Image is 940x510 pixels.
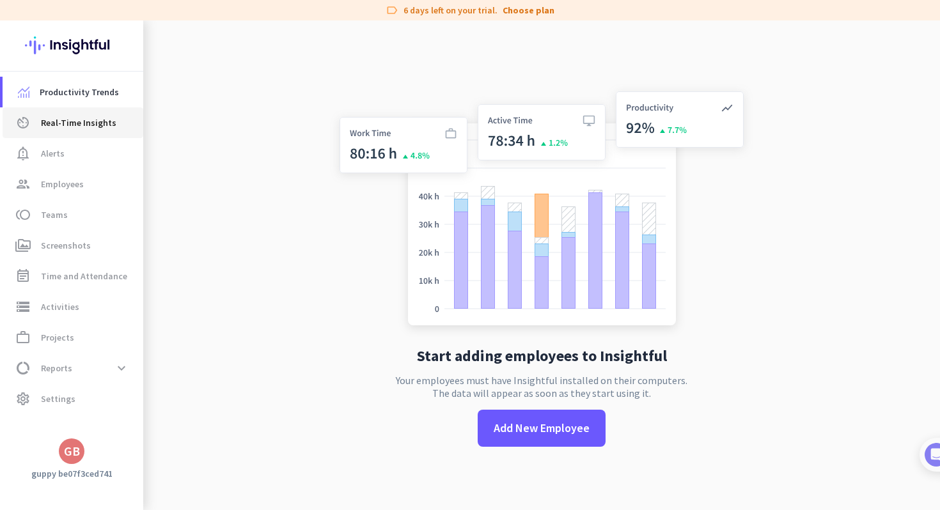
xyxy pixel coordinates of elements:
[330,84,753,338] img: no-search-results
[41,299,79,314] span: Activities
[3,107,143,138] a: av_timerReal-Time Insights
[41,330,74,345] span: Projects
[3,169,143,199] a: groupEmployees
[15,330,31,345] i: work_outline
[3,291,143,322] a: storageActivities
[3,322,143,353] a: work_outlineProjects
[386,4,398,17] i: label
[3,261,143,291] a: event_noteTime and Attendance
[15,391,31,406] i: settings
[15,299,31,314] i: storage
[494,420,590,437] span: Add New Employee
[41,207,68,222] span: Teams
[41,360,72,376] span: Reports
[3,353,143,383] a: data_usageReportsexpand_more
[3,230,143,261] a: perm_mediaScreenshots
[3,138,143,169] a: notification_importantAlerts
[417,348,667,364] h2: Start adding employees to Insightful
[41,176,84,192] span: Employees
[41,146,65,161] span: Alerts
[15,360,31,376] i: data_usage
[3,77,143,107] a: menu-itemProductivity Trends
[18,86,29,98] img: menu-item
[41,238,91,253] span: Screenshots
[15,146,31,161] i: notification_important
[15,238,31,253] i: perm_media
[41,115,116,130] span: Real-Time Insights
[3,199,143,230] a: tollTeams
[15,115,31,130] i: av_timer
[64,445,80,458] div: GB
[478,410,606,447] button: Add New Employee
[396,374,687,399] p: Your employees must have Insightful installed on their computers. The data will appear as soon as...
[41,268,127,284] span: Time and Attendance
[25,20,118,70] img: Insightful logo
[3,383,143,414] a: settingsSettings
[41,391,75,406] span: Settings
[110,357,133,380] button: expand_more
[15,268,31,284] i: event_note
[503,4,554,17] a: Choose plan
[15,207,31,222] i: toll
[40,84,119,100] span: Productivity Trends
[15,176,31,192] i: group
